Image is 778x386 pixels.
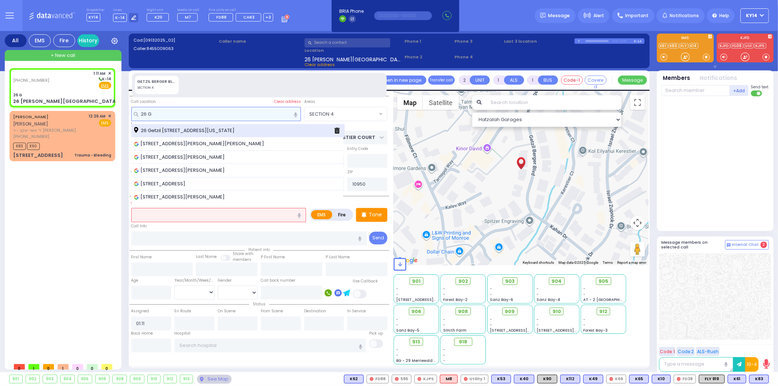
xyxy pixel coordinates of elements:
div: Fire [53,34,75,47]
div: BLS [344,375,364,383]
span: 909 [505,308,515,315]
label: Back Home [131,331,153,336]
div: 901 [9,375,22,383]
span: Important [625,12,649,19]
span: Clear address [305,62,335,67]
span: ✕ [108,70,111,77]
span: K-14 [98,76,111,82]
div: 910 [148,375,160,383]
a: K14 [689,43,698,49]
span: - [443,322,445,328]
div: BLS [728,375,746,383]
div: BLS [491,375,511,383]
span: 0 [43,364,54,370]
span: K90 [27,143,40,150]
div: [STREET_ADDRESS] [13,152,63,159]
label: ZIP [347,169,353,175]
label: Call back number [261,278,295,283]
div: K49 [583,375,603,383]
div: BLS [749,375,769,383]
span: [STREET_ADDRESS][PERSON_NAME] [396,297,465,302]
span: 913 [413,338,421,346]
span: 26 Getzil [STREET_ADDRESS][US_STATE] [134,127,237,134]
span: BG - 29 Merriewold S. [396,358,437,363]
span: 1:11 AM [94,71,106,76]
span: - [490,292,492,297]
span: +3 [266,14,271,20]
span: 26 [PERSON_NAME][GEOGRAPHIC_DATA] [305,56,402,62]
span: - [443,292,445,297]
label: Fire units on call [209,8,274,12]
span: 905 [599,278,608,285]
span: 908 [458,308,468,315]
label: Location [305,47,402,54]
label: Call Location [131,99,156,105]
span: Forest Bay-2 [443,297,468,302]
label: Age [131,278,139,283]
span: Patient info [245,247,274,252]
button: Internal Chat 2 [725,240,769,250]
span: K20 [155,14,162,20]
div: EMS [29,34,51,47]
label: In Service [347,308,366,314]
label: P First Name [261,254,285,260]
img: message.svg [540,13,546,18]
div: K61 [728,375,746,383]
span: BRIA Phone [339,8,364,15]
div: Utility 1 [461,375,488,383]
span: - [443,317,445,322]
a: Util [744,43,754,49]
div: Year/Month/Week/Day [174,278,214,283]
span: K-14 [113,13,127,22]
span: [STREET_ADDRESS] [134,180,188,188]
label: En Route [174,308,191,314]
button: Drag Pegman onto the map to open Street View [630,242,645,256]
span: Sanz Bay-5 [396,328,420,333]
button: Covered [585,76,607,85]
span: members [233,257,251,262]
button: Map camera controls [630,216,645,230]
span: Message [548,12,570,19]
img: google_icon.svg [134,155,139,159]
span: [STREET_ADDRESS][PERSON_NAME] [134,167,228,174]
span: KY14 [746,12,758,19]
div: K53 [491,375,511,383]
span: - [490,317,492,322]
img: red-radio-icon.svg [370,377,373,381]
button: Members [663,74,690,82]
img: red-radio-icon.svg [609,377,613,381]
span: [STREET_ADDRESS][PERSON_NAME] [490,328,559,333]
a: [PERSON_NAME] [13,114,49,120]
span: [PERSON_NAME] [13,121,48,127]
label: Assigned [131,308,149,314]
label: Areas [304,99,315,105]
span: 918 [459,338,467,346]
i: Delete fron history [334,128,340,134]
button: Send [369,232,387,244]
h5: Message members on selected call [662,240,725,250]
div: FD38 [674,375,696,383]
span: Notifications [670,12,699,19]
span: Phone 4 [454,54,502,60]
label: Last 3 location [504,38,574,45]
div: K112 [560,375,580,383]
span: SECTION 4 [304,107,387,121]
label: KJFD [717,36,774,41]
span: KY14 [86,13,100,22]
span: - [396,352,399,358]
span: [STREET_ADDRESS][PERSON_NAME] [537,328,605,333]
div: K10 [652,375,671,383]
button: ALS [504,76,524,85]
span: Phone 2 [405,54,452,60]
label: Fire [332,210,352,219]
a: KJFD [719,43,730,49]
span: - [490,286,492,292]
label: Destination [304,308,326,314]
span: [PHONE_NUMBER] [13,134,49,139]
span: - [584,317,586,322]
div: 908 [113,375,127,383]
input: Search a contact [305,38,390,47]
div: 913 [180,375,193,383]
span: - [537,317,539,322]
img: google_icon.svg [134,142,139,146]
